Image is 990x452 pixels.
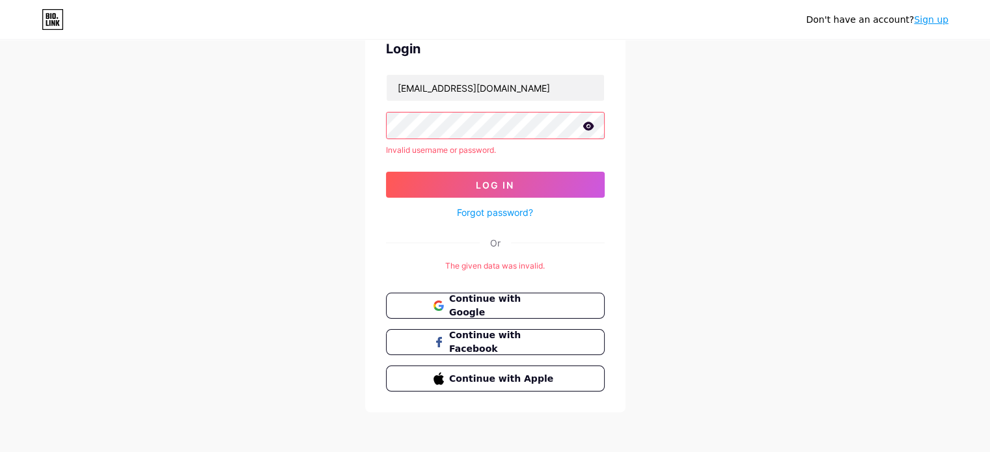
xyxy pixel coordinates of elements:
span: Log In [476,179,514,191]
a: Forgot password? [457,206,533,219]
div: Don't have an account? [806,13,948,27]
div: Login [386,39,605,59]
a: Sign up [914,14,948,25]
div: Invalid username or password. [386,144,605,156]
button: Log In [386,172,605,198]
span: Continue with Google [449,292,557,319]
span: Continue with Apple [449,372,557,386]
span: Continue with Facebook [449,328,557,356]
div: Or [490,236,501,250]
input: Username [387,75,604,101]
button: Continue with Google [386,293,605,319]
div: The given data was invalid. [386,260,605,272]
button: Continue with Apple [386,366,605,392]
button: Continue with Facebook [386,329,605,355]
